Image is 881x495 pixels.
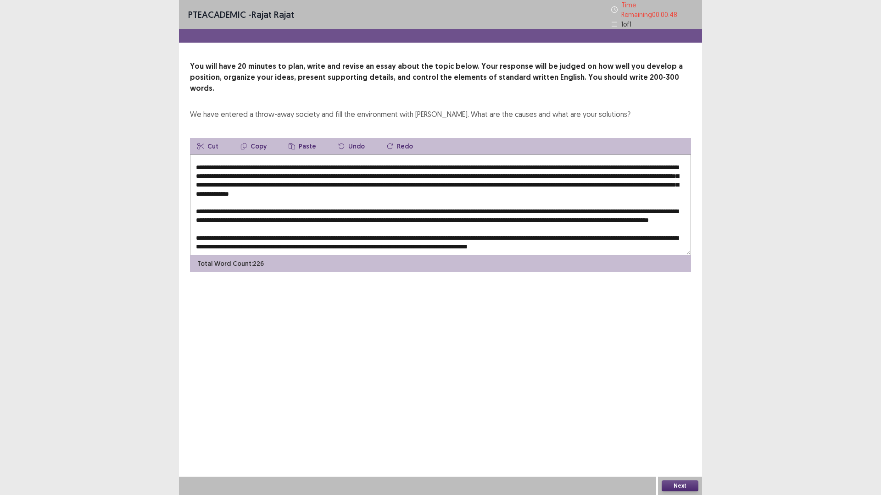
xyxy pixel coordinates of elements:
div: We have entered a throw-away society and fill the environment with [PERSON_NAME]. What are the ca... [190,109,630,120]
button: Paste [281,138,323,154]
button: Cut [190,138,226,154]
p: You will have 20 minutes to plan, write and revise an essay about the topic below. Your response ... [190,61,691,94]
button: Copy [233,138,274,154]
button: Redo [379,138,420,154]
button: Next [662,480,698,491]
p: Total Word Count: 226 [197,259,264,269]
p: - rajat rajat [188,8,294,22]
button: Undo [331,138,372,154]
span: PTE academic [188,9,246,20]
p: 1 of 1 [621,19,631,29]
